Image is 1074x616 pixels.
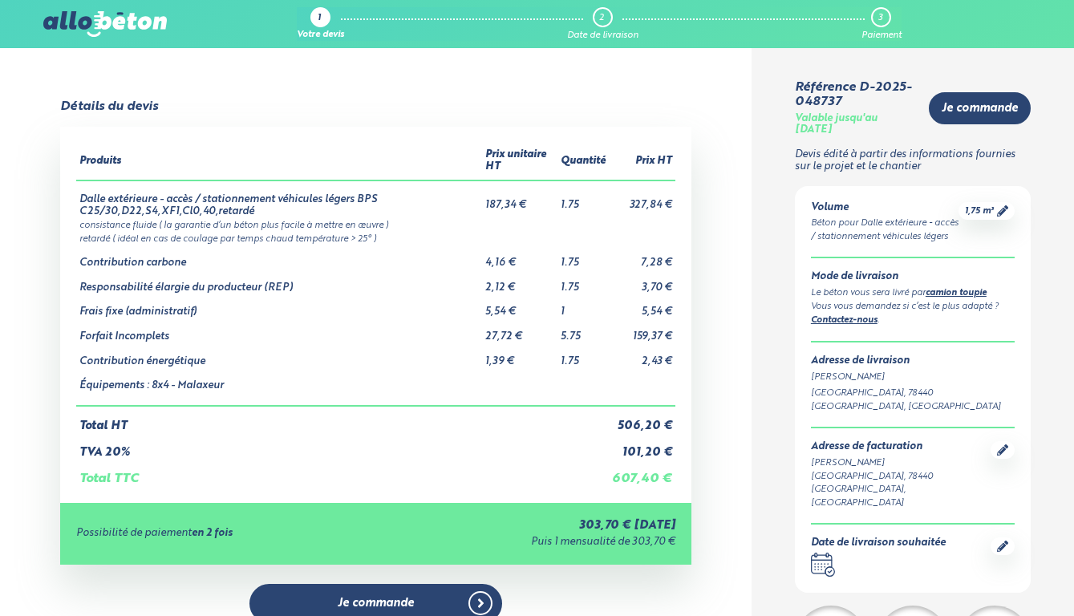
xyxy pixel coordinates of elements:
td: Frais fixe (administratif) [76,294,482,318]
td: 607,40 € [609,459,675,486]
div: Béton pour Dalle extérieure - accès / stationnement véhicules légers [811,217,959,244]
th: Quantité [557,143,609,180]
div: Mode de livraison [811,271,1015,283]
div: Votre devis [297,30,344,41]
div: Possibilité de paiement [76,528,388,540]
div: 3 [878,13,882,23]
th: Produits [76,143,482,180]
span: Je commande [942,102,1018,115]
span: Je commande [338,597,414,610]
td: 4,16 € [482,245,557,269]
td: 3,70 € [609,269,675,294]
td: Total HT [76,406,609,433]
td: 1.75 [557,269,609,294]
div: Adresse de facturation [811,441,991,453]
div: Date de livraison [567,30,638,41]
div: Volume [811,202,959,214]
td: 187,34 € [482,180,557,217]
td: Total TTC [76,459,609,486]
img: allobéton [43,11,167,37]
td: Équipements : 8x4 - Malaxeur [76,367,482,406]
a: Je commande [929,92,1031,125]
div: 2 [599,13,604,23]
a: Contactez-nous [811,316,877,325]
a: 3 Paiement [861,7,902,41]
td: 7,28 € [609,245,675,269]
div: [GEOGRAPHIC_DATA], 78440 [GEOGRAPHIC_DATA], [GEOGRAPHIC_DATA] [811,387,1015,414]
td: Contribution énergétique [76,343,482,368]
div: Date de livraison souhaitée [811,537,946,549]
iframe: Help widget launcher [931,553,1056,598]
td: retardé ( idéal en cas de coulage par temps chaud température > 25° ) [76,231,675,245]
div: Paiement [861,30,902,41]
td: Responsabilité élargie du producteur (REP) [76,269,482,294]
td: 101,20 € [609,433,675,460]
td: 159,37 € [609,318,675,343]
div: Adresse de livraison [811,355,1015,367]
td: Contribution carbone [76,245,482,269]
div: Puis 1 mensualité de 303,70 € [388,537,676,549]
td: 2,43 € [609,343,675,368]
a: 2 Date de livraison [567,7,638,41]
td: 5,54 € [482,294,557,318]
td: Forfait Incomplets [76,318,482,343]
td: 5.75 [557,318,609,343]
div: 1 [318,14,321,24]
div: [PERSON_NAME] [811,371,1015,384]
td: TVA 20% [76,433,609,460]
div: Vous vous demandez si c’est le plus adapté ? . [811,300,1015,328]
td: 1.75 [557,180,609,217]
td: 5,54 € [609,294,675,318]
div: Le béton vous sera livré par [811,286,1015,301]
td: 27,72 € [482,318,557,343]
th: Prix HT [609,143,675,180]
td: 1 [557,294,609,318]
td: consistance fluide ( la garantie d’un béton plus facile à mettre en œuvre ) [76,217,675,231]
td: 506,20 € [609,406,675,433]
div: Référence D-2025-048737 [795,80,917,110]
a: 1 Votre devis [297,7,344,41]
div: Valable jusqu'au [DATE] [795,113,917,136]
div: [PERSON_NAME] [811,456,991,470]
td: 1,39 € [482,343,557,368]
td: 1.75 [557,245,609,269]
p: Devis édité à partir des informations fournies sur le projet et le chantier [795,149,1031,172]
div: Détails du devis [60,99,158,114]
a: camion toupie [926,289,987,298]
strong: en 2 fois [192,528,233,538]
td: 1.75 [557,343,609,368]
td: 2,12 € [482,269,557,294]
td: Dalle extérieure - accès / stationnement véhicules légers BPS C25/30,D22,S4,XF1,Cl0,40,retardé [76,180,482,217]
td: 327,84 € [609,180,675,217]
div: 303,70 € [DATE] [388,519,676,533]
th: Prix unitaire HT [482,143,557,180]
div: [GEOGRAPHIC_DATA], 78440 [GEOGRAPHIC_DATA], [GEOGRAPHIC_DATA] [811,470,991,510]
